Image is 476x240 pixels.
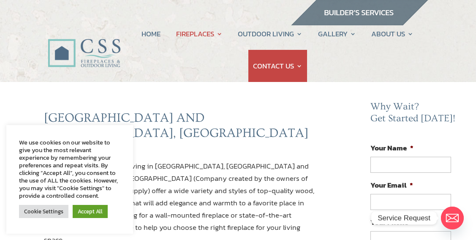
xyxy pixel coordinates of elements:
label: Your Name [370,143,413,153]
a: CONTACT US [253,50,302,82]
div: We use cookies on our website to give you the most relevant experience by remembering your prefer... [19,139,120,199]
a: builder services construction supply [291,17,428,28]
h2: [GEOGRAPHIC_DATA] AND [GEOGRAPHIC_DATA], [GEOGRAPHIC_DATA] FIREPLACES [44,110,315,160]
a: OUTDOOR LIVING [238,18,302,50]
a: Cookie Settings [19,205,68,218]
a: Accept All [73,205,108,218]
a: GALLERY [318,18,356,50]
label: Your Phone [370,218,415,227]
label: Your Email [370,180,413,190]
a: Email [441,207,464,229]
img: CSS Fireplaces & Outdoor Living (Formerly Construction Solutions & Supply)- Jacksonville Ormond B... [48,19,120,71]
a: FIREPLACES [176,18,223,50]
a: HOME [141,18,160,50]
h2: Why Wait? Get Started [DATE]! [370,101,457,128]
a: ABOUT US [371,18,413,50]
